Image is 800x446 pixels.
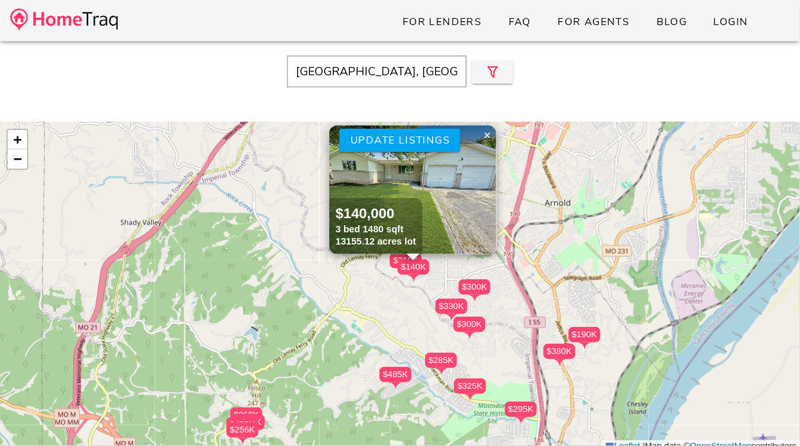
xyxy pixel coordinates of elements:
[557,15,630,29] span: For Agents
[453,317,486,332] div: $300K
[484,128,491,142] span: ×
[287,55,467,88] input: Enter Your Address, Zipcode or City & State
[553,359,567,366] img: triPin.png
[336,205,416,223] div: $140,000
[230,407,262,423] div: $360K
[656,15,687,29] span: Blog
[379,367,412,382] div: $485K
[435,299,468,314] div: $330K
[14,131,22,147] span: +
[468,295,482,302] img: triPin.png
[329,125,497,254] a: [STREET_ADDRESS] $140,000 3 bed 1480 sqft 13155.12 acres lot
[236,438,250,445] img: triPin.png
[435,299,468,321] div: $330K
[463,332,477,339] img: triPin.png
[336,236,416,248] div: 13155.12 acres lot
[232,414,264,436] div: $395K
[543,344,576,366] div: $380K
[332,129,493,141] div: [STREET_ADDRESS]
[736,384,800,446] iframe: Chat Widget
[464,394,477,401] img: triPin.png
[340,129,460,152] button: Update listings
[703,10,759,33] a: Login
[543,344,576,359] div: $380K
[379,367,412,389] div: $485K
[350,133,450,147] span: Update listings
[453,317,486,339] div: $300K
[397,259,430,282] div: $140K
[508,15,532,29] span: FAQ
[514,417,528,424] img: triPin.png
[329,125,496,254] img: 1.jpg
[578,342,592,349] img: triPin.png
[454,378,486,401] div: $325K
[389,382,403,389] img: triPin.png
[390,253,422,268] div: $315K
[390,253,422,275] div: $315K
[407,275,421,282] img: triPin.png
[425,353,457,368] div: $285K
[233,414,265,437] div: $375K
[230,407,262,430] div: $360K
[226,417,259,440] div: $475K
[425,353,457,375] div: $285K
[8,130,27,149] a: Zoom in
[226,417,259,432] div: $475K
[233,414,265,430] div: $375K
[547,10,640,33] a: For Agents
[454,378,486,394] div: $325K
[568,327,601,349] div: $190K
[498,10,542,33] a: FAQ
[397,259,430,275] div: $140K
[505,402,537,417] div: $295K
[713,15,749,29] span: Login
[505,402,537,424] div: $295K
[10,8,118,31] img: desktop-logo.34a1112.png
[459,279,491,302] div: $300K
[568,327,601,342] div: $190K
[226,422,259,438] div: $256K
[336,223,416,236] div: 3 bed 1480 sqft
[226,422,259,445] div: $256K
[435,368,448,375] img: triPin.png
[445,314,459,321] img: triPin.png
[232,414,264,429] div: $395K
[459,279,491,295] div: $300K
[646,10,698,33] a: Blog
[8,149,27,169] a: Zoom out
[402,15,482,29] span: For Lenders
[14,151,22,167] span: −
[478,125,497,145] a: Close popup
[392,10,493,33] a: For Lenders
